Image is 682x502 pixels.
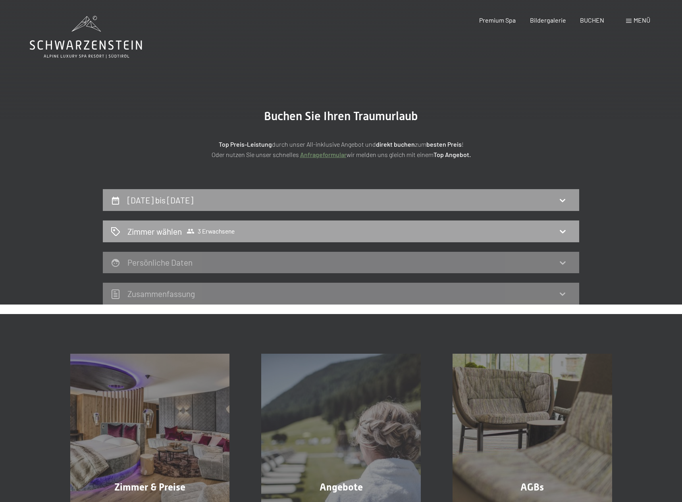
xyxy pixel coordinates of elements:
[127,226,182,237] h2: Zimmer wählen
[433,151,471,158] strong: Top Angebot.
[520,481,544,493] span: AGBs
[127,257,193,267] h2: Persönliche Daten
[114,481,185,493] span: Zimmer & Preise
[143,139,539,159] p: durch unser All-inklusive Angebot und zum ! Oder nutzen Sie unser schnelles wir melden uns gleich...
[479,16,516,24] a: Premium Spa
[530,16,566,24] a: Bildergalerie
[634,16,650,24] span: Menü
[426,140,462,148] strong: besten Preis
[219,140,272,148] strong: Top Preis-Leistung
[187,227,235,235] span: 3 Erwachsene
[127,289,195,299] h2: Zusammen­fassung
[320,481,363,493] span: Angebote
[127,195,193,205] h2: [DATE] bis [DATE]
[580,16,604,24] a: BUCHEN
[264,109,418,123] span: Buchen Sie Ihren Traumurlaub
[300,151,347,158] a: Anfrageformular
[376,140,415,148] strong: direkt buchen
